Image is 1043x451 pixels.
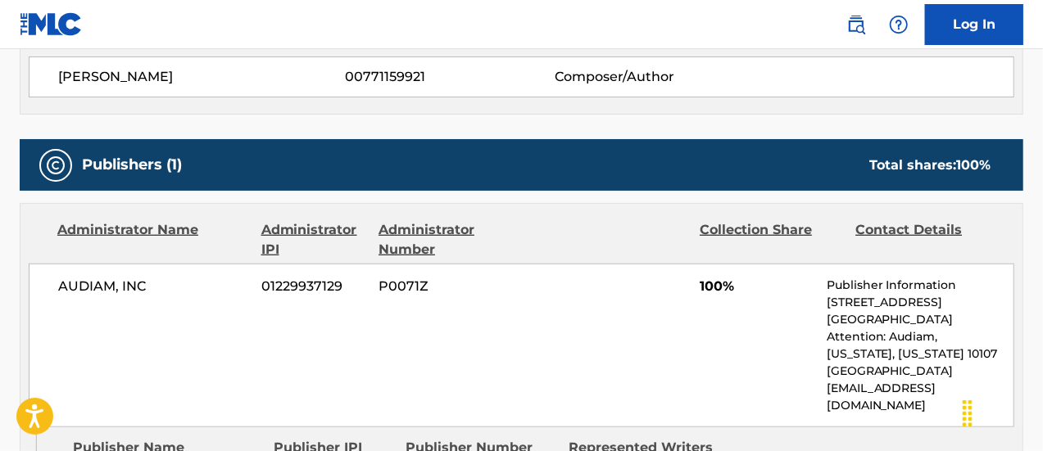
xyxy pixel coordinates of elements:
[869,156,991,175] div: Total shares:
[700,220,843,259] div: Collection Share
[855,220,999,259] div: Contact Details
[961,372,1043,451] iframe: Chat Widget
[925,4,1023,45] a: Log In
[827,294,1014,345] p: [STREET_ADDRESS][GEOGRAPHIC_DATA] Attention: Audiam,
[379,277,522,296] span: P0071Z
[46,156,66,175] img: Publishers
[955,389,981,438] div: Drag
[261,277,366,296] span: 01229937129
[555,67,746,87] span: Composer/Author
[882,8,915,41] div: Help
[58,67,345,87] span: [PERSON_NAME]
[827,345,1014,363] p: [US_STATE], [US_STATE] 10107
[345,67,556,87] span: 00771159921
[700,277,814,296] span: 100%
[57,220,249,259] div: Administrator Name
[827,363,1014,380] p: [GEOGRAPHIC_DATA]
[58,277,249,296] span: AUDIAM, INC
[846,15,866,34] img: search
[20,12,83,36] img: MLC Logo
[827,380,1014,414] p: [EMAIL_ADDRESS][DOMAIN_NAME]
[379,220,522,259] div: Administrator Number
[82,156,182,174] h5: Publishers (1)
[840,8,873,41] a: Public Search
[261,220,366,259] div: Administrator IPI
[827,277,1014,294] p: Publisher Information
[889,15,909,34] img: help
[956,157,991,173] span: 100 %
